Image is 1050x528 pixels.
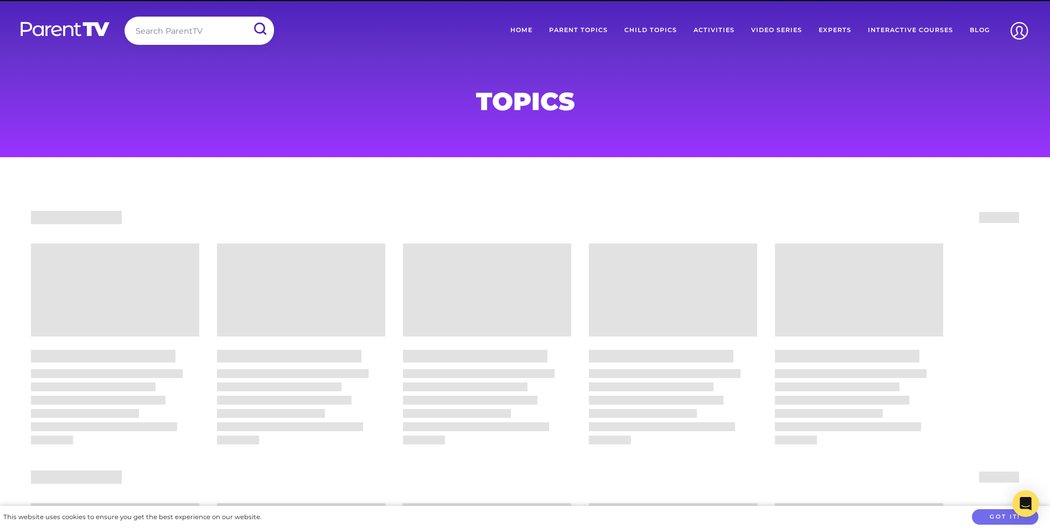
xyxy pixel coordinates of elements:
a: Parent Topics [541,17,616,44]
a: Activities [685,17,743,44]
a: Blog [961,17,998,44]
a: Child Topics [616,17,685,44]
img: parenttv-logo-white.4c85aaf.svg [19,21,111,37]
a: Experts [810,17,860,44]
div: This website uses cookies to ensure you get the best experience on our website. [3,511,261,523]
div: Open Intercom Messenger [1012,490,1039,517]
img: Account [1005,17,1033,45]
a: Home [502,17,541,44]
a: Interactive Courses [860,17,961,44]
input: Search ParentTV [125,17,274,45]
a: Video Series [743,17,810,44]
button: Got it! [972,509,1038,525]
h1: Topics [258,90,792,112]
input: Submit [245,17,274,42]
